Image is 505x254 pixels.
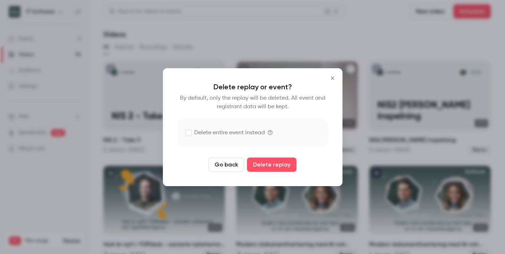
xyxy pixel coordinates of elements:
button: Delete replay [247,158,297,172]
p: By default, only the replay will be deleted. All event and registrant data will be kept. [177,94,328,111]
p: Delete replay or event? [177,83,328,91]
button: Close [325,71,340,85]
label: Delete entire event instead [186,129,265,137]
button: Go back [208,158,244,172]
